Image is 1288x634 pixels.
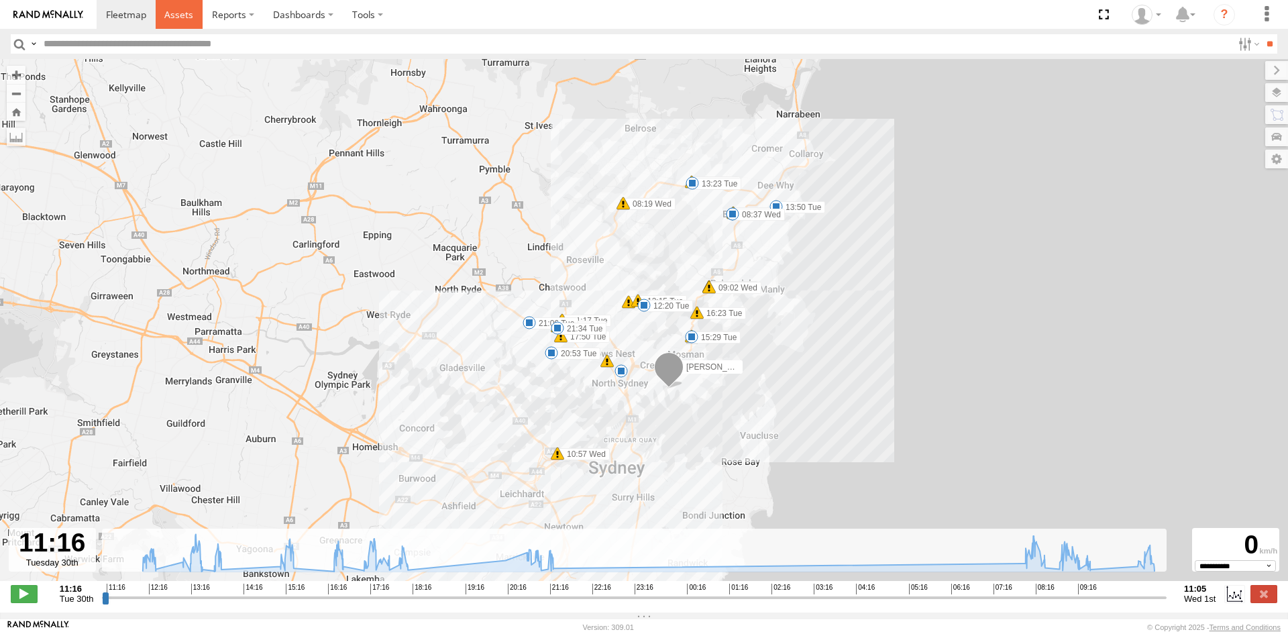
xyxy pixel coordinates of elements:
[191,584,210,594] span: 13:16
[550,584,569,594] span: 21:16
[951,584,970,594] span: 06:16
[60,594,94,604] span: Tue 30th Sep 2025
[7,621,69,634] a: Visit our Website
[557,323,606,335] label: 21:34 Tue
[856,584,875,594] span: 04:16
[1250,585,1277,602] label: Close
[692,331,741,343] label: 15:24 Tue
[1233,34,1262,54] label: Search Filter Options
[107,584,125,594] span: 11:16
[149,584,168,594] span: 12:16
[709,282,761,294] label: 09:02 Wed
[733,207,786,219] label: 08:32 Wed
[1036,584,1055,594] span: 08:16
[1194,530,1277,560] div: 0
[583,623,634,631] div: Version: 309.01
[370,584,389,594] span: 17:16
[60,584,94,594] strong: 11:16
[28,34,39,54] label: Search Query
[600,354,614,368] div: 5
[1214,4,1235,25] i: ?
[1127,5,1166,25] div: Daniel Hayman
[692,178,741,190] label: 13:23 Tue
[909,584,928,594] span: 05:16
[413,584,431,594] span: 18:16
[592,584,611,594] span: 22:16
[614,364,628,378] div: 5
[7,84,25,103] button: Zoom out
[561,331,610,343] label: 17:50 Tue
[644,300,693,312] label: 12:20 Tue
[7,103,25,121] button: Zoom Home
[733,209,785,221] label: 08:37 Wed
[623,198,676,210] label: 08:19 Wed
[562,315,611,327] label: 21:17 Tue
[11,585,38,602] label: Play/Stop
[466,584,484,594] span: 19:16
[771,584,790,594] span: 02:16
[244,584,262,594] span: 14:16
[729,584,748,594] span: 01:16
[7,66,25,84] button: Zoom in
[686,362,769,372] span: [PERSON_NAME] 51D
[1147,623,1281,631] div: © Copyright 2025 -
[557,321,606,333] label: 21:19 Tue
[697,307,746,319] label: 16:23 Tue
[1265,150,1288,168] label: Map Settings
[994,584,1012,594] span: 07:16
[13,10,83,19] img: rand-logo.svg
[1184,584,1216,594] strong: 11:05
[7,127,25,146] label: Measure
[709,281,758,293] label: 15:21 Tue
[1210,623,1281,631] a: Terms and Conditions
[635,584,653,594] span: 23:16
[1184,594,1216,604] span: Wed 1st Oct 2025
[286,584,305,594] span: 15:16
[508,584,527,594] span: 20:16
[529,317,578,329] label: 21:06 Tue
[814,584,833,594] span: 03:16
[687,584,706,594] span: 00:16
[557,448,610,460] label: 10:57 Wed
[692,176,741,189] label: 13:18 Tue
[1078,584,1097,594] span: 09:16
[776,201,825,213] label: 13:50 Tue
[551,348,600,360] label: 20:53 Tue
[692,331,741,344] label: 15:29 Tue
[328,584,347,594] span: 16:16
[638,295,687,307] label: 12:15 Tue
